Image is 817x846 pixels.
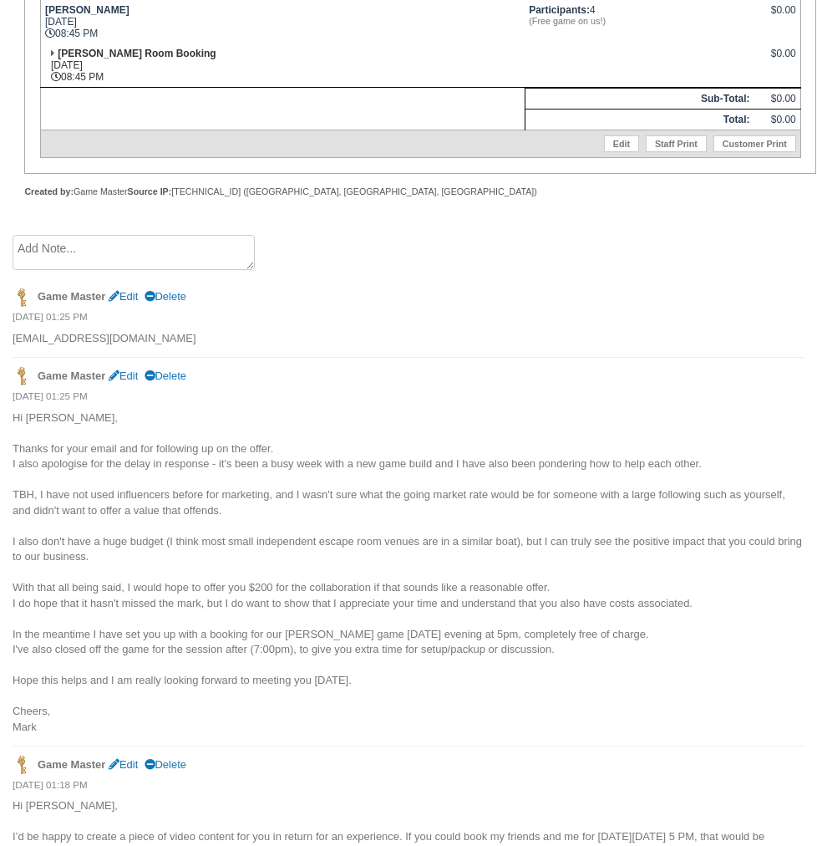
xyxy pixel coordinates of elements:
strong: Source IP: [128,186,172,196]
th: Sub-Total: [525,89,754,110]
a: Customer Print [713,135,796,152]
em: (Free game on us!) [529,16,749,26]
strong: Created by: [24,186,74,196]
a: Edit [109,290,138,303]
a: Delete [145,369,186,382]
div: $0.00 [758,4,795,29]
a: Edit [109,758,138,771]
td: $0.00 [754,89,800,110]
td: [DATE] 08:45 PM [40,43,525,88]
th: Total: [525,110,754,130]
p: Hi [PERSON_NAME], Thanks for your email and for following up on the offer. I also apologise for t... [13,410,804,736]
em: [DATE] 01:25 PM [13,390,804,408]
a: Delete [145,758,186,771]
em: [DATE] 01:18 PM [13,778,804,797]
strong: [PERSON_NAME] Room Booking [58,48,216,59]
a: Staff Print [646,135,707,152]
strong: Game Master [38,369,105,382]
a: Edit [109,369,138,382]
strong: Game Master [38,290,105,303]
strong: Participants [529,4,590,16]
div: Game Master [TECHNICAL_ID] ([GEOGRAPHIC_DATA], [GEOGRAPHIC_DATA], [GEOGRAPHIC_DATA]) [24,186,816,198]
strong: Game Master [38,758,105,771]
a: Edit [604,135,639,152]
div: $0.00 [758,48,795,73]
p: [EMAIL_ADDRESS][DOMAIN_NAME] [13,331,804,347]
a: Delete [145,290,186,303]
span: at the going market rate would be for someone with a large following such as yourself, and didn't... [13,488,802,733]
strong: [PERSON_NAME] [45,4,129,16]
td: $0.00 [754,110,800,130]
em: [DATE] 01:25 PM [13,310,804,329]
